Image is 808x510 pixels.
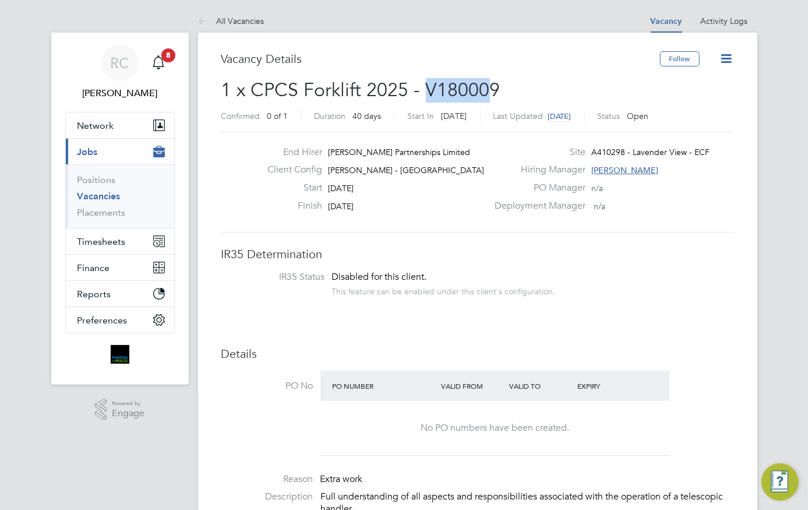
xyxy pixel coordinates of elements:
[591,147,710,157] span: A410298 - Lavender View - ECF
[353,111,382,121] span: 40 days
[65,44,175,100] a: RC[PERSON_NAME]
[198,16,264,26] a: All Vacancies
[147,44,170,82] a: 8
[258,146,322,159] label: End Hirer
[408,111,435,121] label: Start In
[315,111,346,121] label: Duration
[594,201,605,212] span: n/a
[651,16,682,26] a: Vacancy
[591,183,603,194] span: n/a
[330,375,439,396] div: PO Number
[233,271,325,283] label: IR35 Status
[493,111,544,121] label: Last Updated
[328,201,354,212] span: [DATE]
[442,111,467,121] span: [DATE]
[161,48,175,62] span: 8
[660,51,700,66] button: Follow
[328,147,470,157] span: [PERSON_NAME] Partnerships Limited
[77,236,126,247] span: Timesheets
[66,139,174,164] button: Jobs
[112,399,144,409] span: Powered by
[548,111,571,121] span: [DATE]
[221,51,660,66] h3: Vacancy Details
[66,228,174,254] button: Timesheets
[66,112,174,138] button: Network
[761,463,799,501] button: Engage Resource Center
[488,146,585,159] label: Site
[627,111,649,121] span: Open
[65,86,175,100] span: Robyn Clarke
[221,247,734,262] h3: IR35 Determination
[221,111,260,121] label: Confirmed
[66,307,174,333] button: Preferences
[598,111,620,121] label: Status
[574,375,643,396] div: Expiry
[267,111,288,121] span: 0 of 1
[591,165,658,175] span: [PERSON_NAME]
[51,33,189,385] nav: Main navigation
[77,146,98,157] span: Jobs
[488,200,585,212] label: Deployment Manager
[77,191,121,202] a: Vacancies
[488,164,585,176] label: Hiring Manager
[77,262,110,273] span: Finance
[332,283,556,297] div: This feature can be enabled under this client's configuration.
[111,345,129,364] img: bromak-logo-retina.png
[221,380,313,392] label: PO No
[221,79,500,101] span: 1 x CPCS Forklift 2025 - V180009
[66,164,174,228] div: Jobs
[77,174,116,185] a: Positions
[488,182,585,194] label: PO Manager
[77,207,126,218] a: Placements
[320,473,363,485] span: Extra work
[77,289,111,300] span: Reports
[66,255,174,280] button: Finance
[221,346,734,361] h3: Details
[112,409,144,418] span: Engage
[66,281,174,307] button: Reports
[77,120,114,131] span: Network
[258,164,322,176] label: Client Config
[258,182,322,194] label: Start
[332,422,658,434] div: No PO numbers have been created.
[328,165,484,175] span: [PERSON_NAME] - [GEOGRAPHIC_DATA]
[332,271,427,283] span: Disabled for this client.
[111,55,129,71] span: RC
[438,375,506,396] div: Valid From
[328,183,354,194] span: [DATE]
[221,473,313,486] label: Reason
[221,491,313,503] label: Description
[77,315,128,326] span: Preferences
[701,16,748,26] a: Activity Logs
[65,345,175,364] a: Go to home page
[506,375,574,396] div: Valid To
[95,399,144,421] a: Powered byEngage
[258,200,322,212] label: Finish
